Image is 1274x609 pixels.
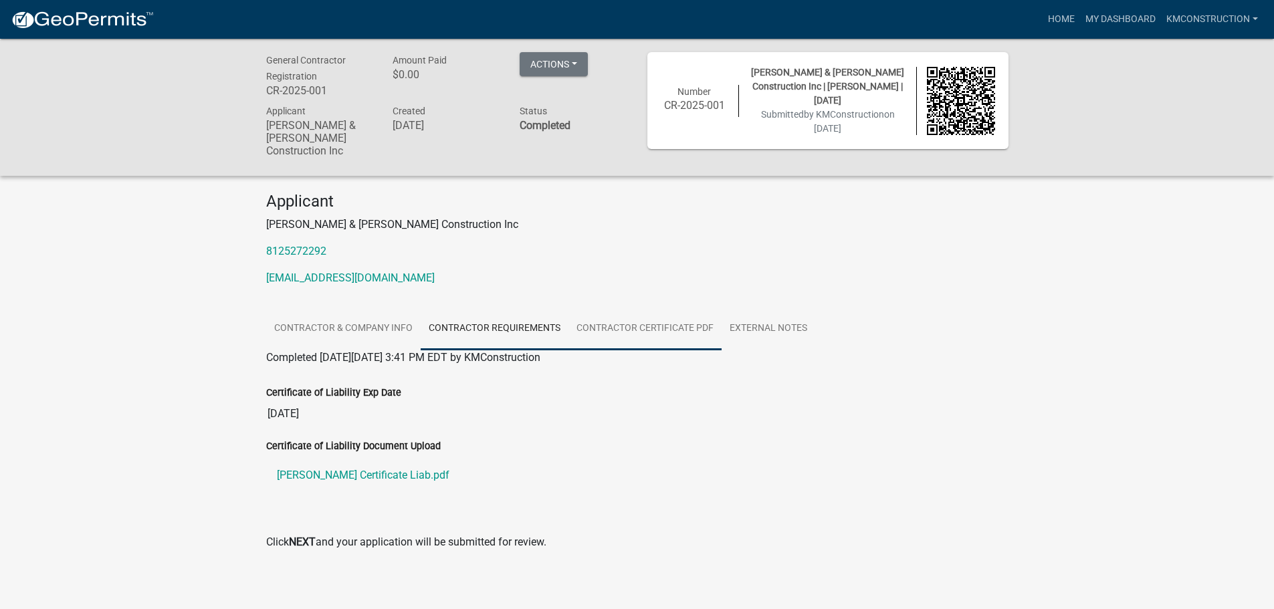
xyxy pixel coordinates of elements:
[266,388,401,398] label: Certificate of Liability Exp Date
[266,84,373,97] h6: CR-2025-001
[266,271,435,284] a: [EMAIL_ADDRESS][DOMAIN_NAME]
[1161,7,1263,32] a: KMConstruction
[266,534,1008,550] p: Click and your application will be submitted for review.
[393,119,500,132] h6: [DATE]
[520,106,547,116] span: Status
[568,308,722,350] a: Contractor Certificate PDF
[266,351,540,364] span: Completed [DATE][DATE] 3:41 PM EDT by KMConstruction
[289,535,316,548] strong: NEXT
[520,52,588,76] button: Actions
[751,67,904,106] span: [PERSON_NAME] & [PERSON_NAME] Construction Inc | [PERSON_NAME] | [DATE]
[927,67,995,135] img: QR code
[804,109,884,120] span: by KMConstruction
[421,308,568,350] a: Contractor Requirements
[722,308,815,350] a: External Notes
[393,55,447,66] span: Amount Paid
[266,442,441,451] label: Certificate of Liability Document Upload
[266,55,346,82] span: General Contractor Registration
[393,68,500,81] h6: $0.00
[393,106,425,116] span: Created
[266,459,1008,491] a: [PERSON_NAME] Certificate Liab.pdf
[266,119,373,158] h6: [PERSON_NAME] & [PERSON_NAME] Construction Inc
[266,192,1008,211] h4: Applicant
[677,86,711,97] span: Number
[1080,7,1161,32] a: My Dashboard
[266,217,1008,233] p: [PERSON_NAME] & [PERSON_NAME] Construction Inc
[266,106,306,116] span: Applicant
[520,119,570,132] strong: Completed
[661,99,729,112] h6: CR-2025-001
[761,109,895,134] span: Submitted on [DATE]
[266,308,421,350] a: Contractor & Company Info
[1043,7,1080,32] a: Home
[266,245,326,257] a: 8125272292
